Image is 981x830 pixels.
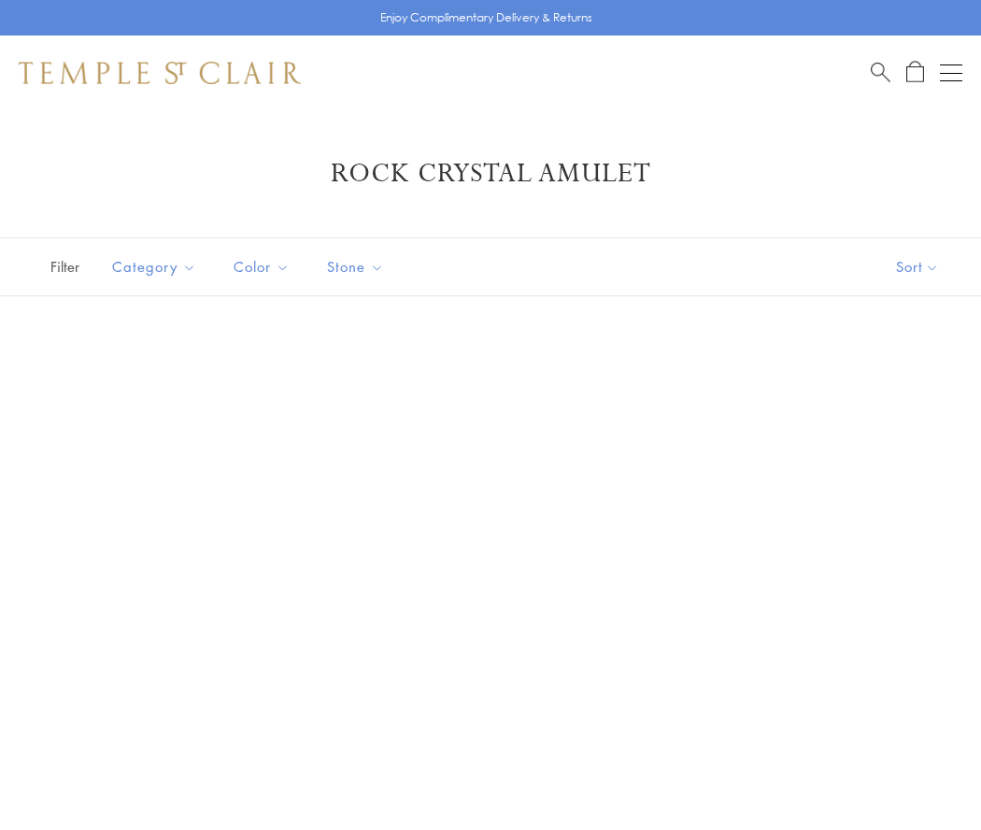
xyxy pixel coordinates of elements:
[98,246,210,288] button: Category
[220,246,304,288] button: Color
[19,62,301,84] img: Temple St. Clair
[380,8,592,27] p: Enjoy Complimentary Delivery & Returns
[906,61,924,84] a: Open Shopping Bag
[313,246,398,288] button: Stone
[103,255,210,279] span: Category
[224,255,304,279] span: Color
[854,238,981,295] button: Show sort by
[940,62,962,84] button: Open navigation
[318,255,398,279] span: Stone
[871,61,890,84] a: Search
[47,157,934,191] h1: Rock Crystal Amulet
